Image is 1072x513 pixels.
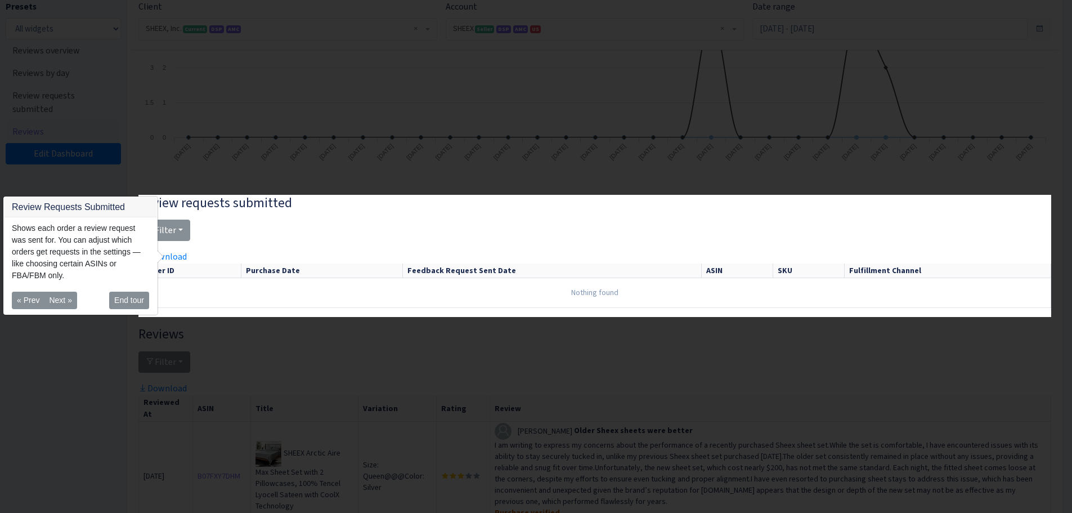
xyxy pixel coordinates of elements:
[138,195,1051,211] h3: Widget #54
[402,264,702,278] th: Feedback Request Sent Date
[138,220,190,241] button: Filter
[702,264,773,278] th: ASIN
[4,197,157,217] h3: Review Requests Submitted
[241,264,402,278] th: Purchase Date
[109,292,149,309] button: End tour
[12,292,44,309] button: « Prev
[844,264,1051,278] th: Fulfillment Channel
[139,278,1051,308] td: Nothing found
[4,217,157,287] div: Shows each order a review request was sent for. You can adjust which orders get requests in the s...
[773,264,845,278] th: SKU
[139,264,241,278] th: Order ID
[44,292,77,309] button: Next »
